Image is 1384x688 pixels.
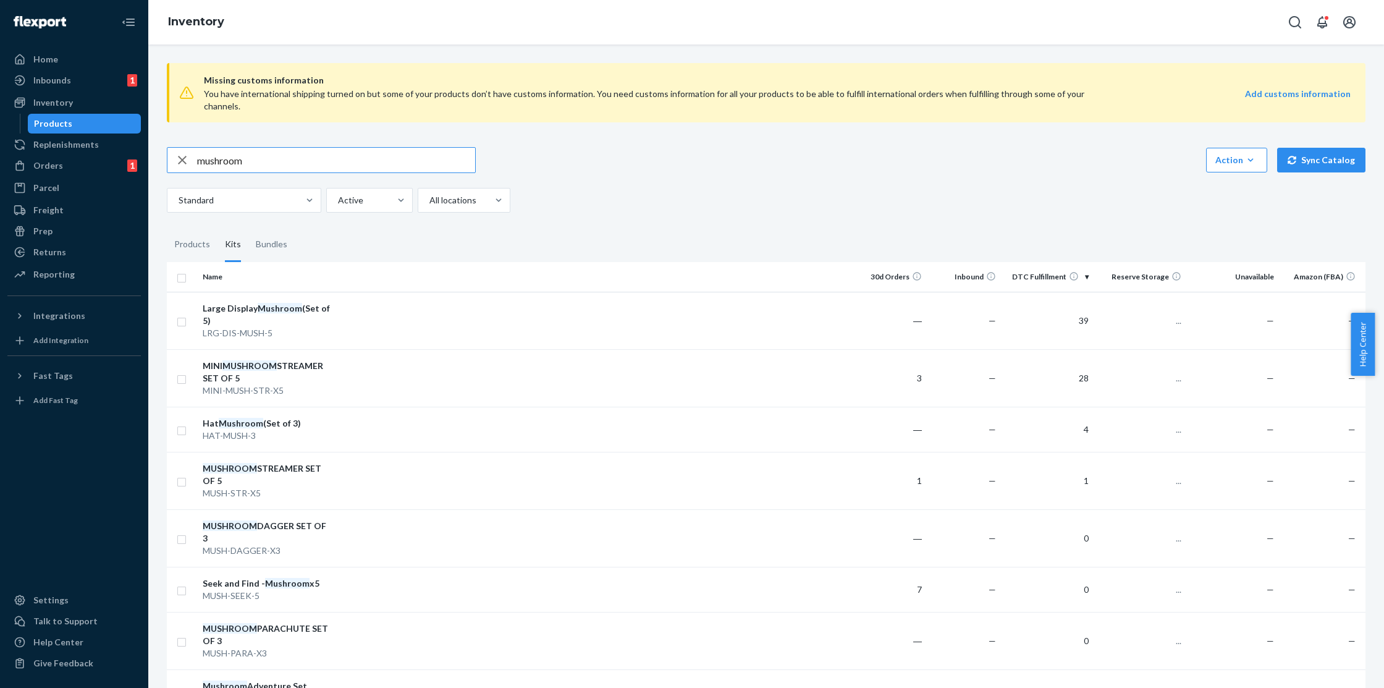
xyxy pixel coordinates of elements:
[203,487,332,499] div: MUSH-STR-X5
[33,204,64,216] div: Freight
[265,578,310,588] em: Mushroom
[33,594,69,606] div: Settings
[989,584,996,595] span: —
[1099,372,1181,384] p: ...
[34,117,72,130] div: Products
[203,623,257,634] em: MUSHROOM
[222,360,277,371] em: MUSHROOM
[7,200,141,220] a: Freight
[1245,88,1351,113] a: Add customs information
[28,114,141,134] a: Products
[7,242,141,262] a: Returns
[1348,475,1356,486] span: —
[1267,424,1274,435] span: —
[989,315,996,326] span: —
[33,53,58,66] div: Home
[853,262,927,292] th: 30d Orders
[1099,635,1181,647] p: ...
[198,262,337,292] th: Name
[1215,154,1258,166] div: Action
[1279,262,1365,292] th: Amazon (FBA)
[7,70,141,90] a: Inbounds1
[7,306,141,326] button: Integrations
[989,424,996,435] span: —
[33,395,78,406] div: Add Fast Tag
[1267,584,1274,595] span: —
[204,88,1121,113] div: You have international shipping turned on but some of your products don’t have customs informatio...
[1267,315,1274,326] span: —
[203,462,332,487] div: STREAMER SET OF 5
[33,74,71,87] div: Inbounds
[127,74,137,87] div: 1
[1348,424,1356,435] span: —
[203,520,257,531] em: MUSHROOM
[7,221,141,241] a: Prep
[7,590,141,610] a: Settings
[1348,533,1356,543] span: —
[1310,10,1335,35] button: Open notifications
[1267,635,1274,646] span: —
[225,227,241,262] div: Kits
[26,9,70,20] span: Support
[7,653,141,673] button: Give Feedback
[989,635,996,646] span: —
[7,632,141,652] a: Help Center
[33,138,99,151] div: Replenishments
[203,520,332,545] div: DAGGER SET OF 3
[1267,533,1274,543] span: —
[1001,567,1094,612] td: 0
[927,262,1001,292] th: Inbound
[7,265,141,284] a: Reporting
[33,335,88,346] div: Add Integration
[158,4,234,40] ol: breadcrumbs
[203,360,332,384] div: MINI STREAMER SET OF 5
[853,567,927,612] td: 7
[337,194,338,206] input: Active
[1348,315,1356,326] span: —
[853,292,927,349] td: ―
[33,225,53,237] div: Prep
[33,657,93,669] div: Give Feedback
[1099,532,1181,545] p: ...
[989,533,996,543] span: —
[33,310,85,322] div: Integrations
[7,391,141,410] a: Add Fast Tag
[203,384,332,397] div: MINI-MUSH-STR-X5
[428,194,429,206] input: All locations
[853,612,927,669] td: ―
[7,366,141,386] button: Fast Tags
[7,49,141,69] a: Home
[1283,10,1307,35] button: Open Search Box
[197,148,475,172] input: Search inventory by name or sku
[203,417,332,430] div: Hat (Set of 3)
[853,349,927,407] td: 3
[33,615,98,627] div: Talk to Support
[989,373,996,383] span: —
[219,418,263,428] em: Mushroom
[203,622,332,647] div: PARACHUTE SET OF 3
[1186,262,1279,292] th: Unavailable
[1277,148,1365,172] button: Sync Catalog
[33,182,59,194] div: Parcel
[1001,452,1094,509] td: 1
[33,268,75,281] div: Reporting
[853,509,927,567] td: ―
[258,303,302,313] em: Mushroom
[1099,475,1181,487] p: ...
[1001,262,1094,292] th: DTC Fulfillment
[33,636,83,648] div: Help Center
[168,15,224,28] a: Inventory
[203,590,332,602] div: MUSH-SEEK-5
[203,647,332,660] div: MUSH-PARA-X3
[203,577,332,590] div: Seek and Find - x5
[1348,635,1356,646] span: —
[203,545,332,557] div: MUSH-DAGGER-X3
[7,611,141,631] button: Talk to Support
[1206,148,1267,172] button: Action
[1001,349,1094,407] td: 28
[1267,373,1274,383] span: —
[1099,315,1181,327] p: ...
[1337,10,1362,35] button: Open account menu
[203,302,332,327] div: Large Display (Set of 5)
[853,452,927,509] td: 1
